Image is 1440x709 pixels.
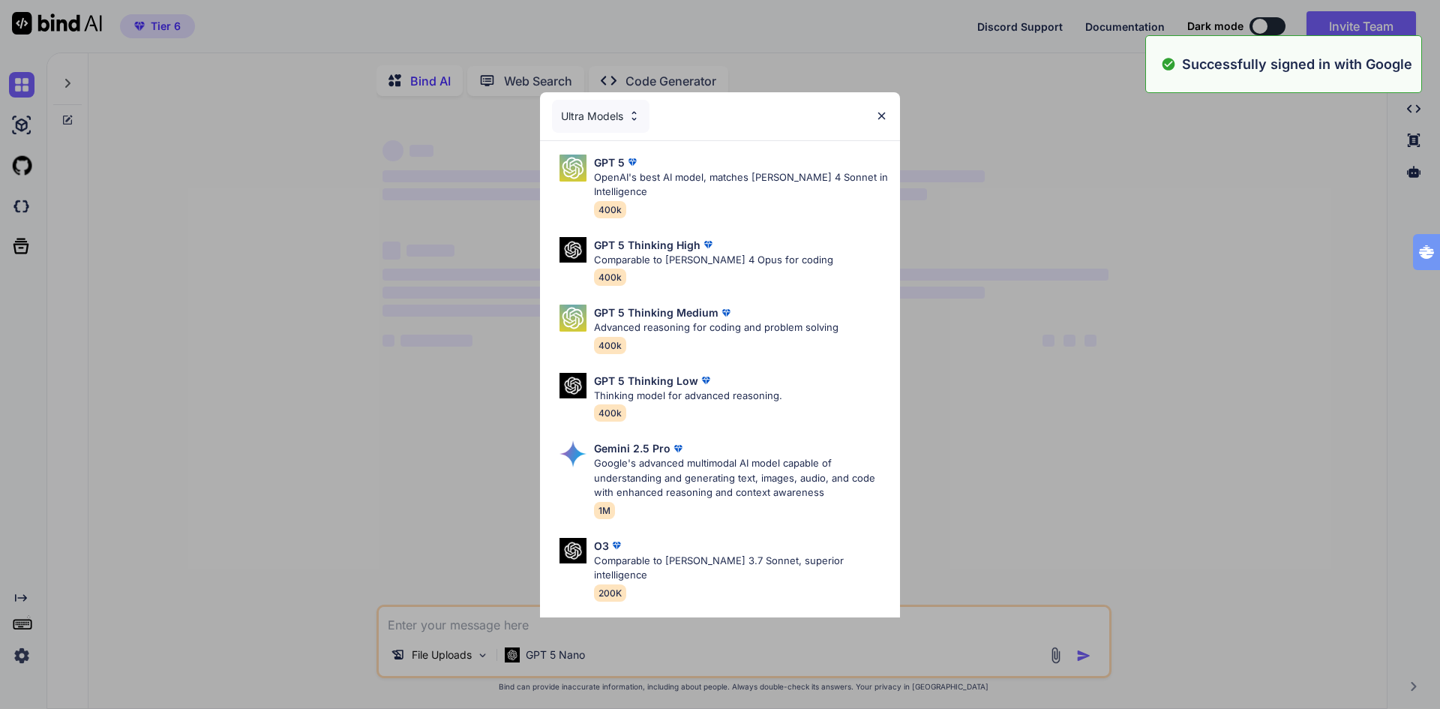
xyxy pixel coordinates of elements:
img: Pick Models [559,155,586,182]
img: Pick Models [559,538,586,564]
img: premium [718,305,733,320]
img: close [875,110,888,122]
p: GPT 5 Thinking High [594,237,700,253]
p: Google's advanced multimodal AI model capable of understanding and generating text, images, audio... [594,456,888,500]
img: premium [698,373,713,388]
span: 400k [594,201,626,218]
img: premium [670,441,685,456]
p: Comparable to [PERSON_NAME] 3.7 Sonnet, superior intelligence [594,554,888,583]
p: GPT 5 Thinking Medium [594,305,718,320]
div: Ultra Models [552,100,649,133]
p: Thinking model for advanced reasoning. [594,389,782,404]
img: Pick Models [559,237,586,263]
p: Successfully signed in with Google [1182,54,1412,74]
span: 400k [594,269,626,286]
img: Pick Models [559,305,586,332]
img: Pick Models [559,373,586,399]
span: 1M [594,502,615,519]
p: OpenAI's best AI model, matches [PERSON_NAME] 4 Sonnet in Intelligence [594,170,888,200]
span: 200K [594,584,626,602]
img: Pick Models [628,110,640,122]
img: premium [625,155,640,170]
img: premium [609,538,624,553]
p: Gemini 2.5 Pro [594,440,670,456]
span: 400k [594,404,626,422]
p: GPT 5 [594,155,625,170]
p: GPT 5 Thinking Low [594,373,698,389]
p: O3 [594,538,609,554]
img: Pick Models [559,440,586,467]
span: 400k [594,337,626,354]
img: alert [1161,54,1176,74]
p: Comparable to [PERSON_NAME] 4 Opus for coding [594,253,833,268]
img: premium [700,237,715,252]
p: Advanced reasoning for coding and problem solving [594,320,838,335]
